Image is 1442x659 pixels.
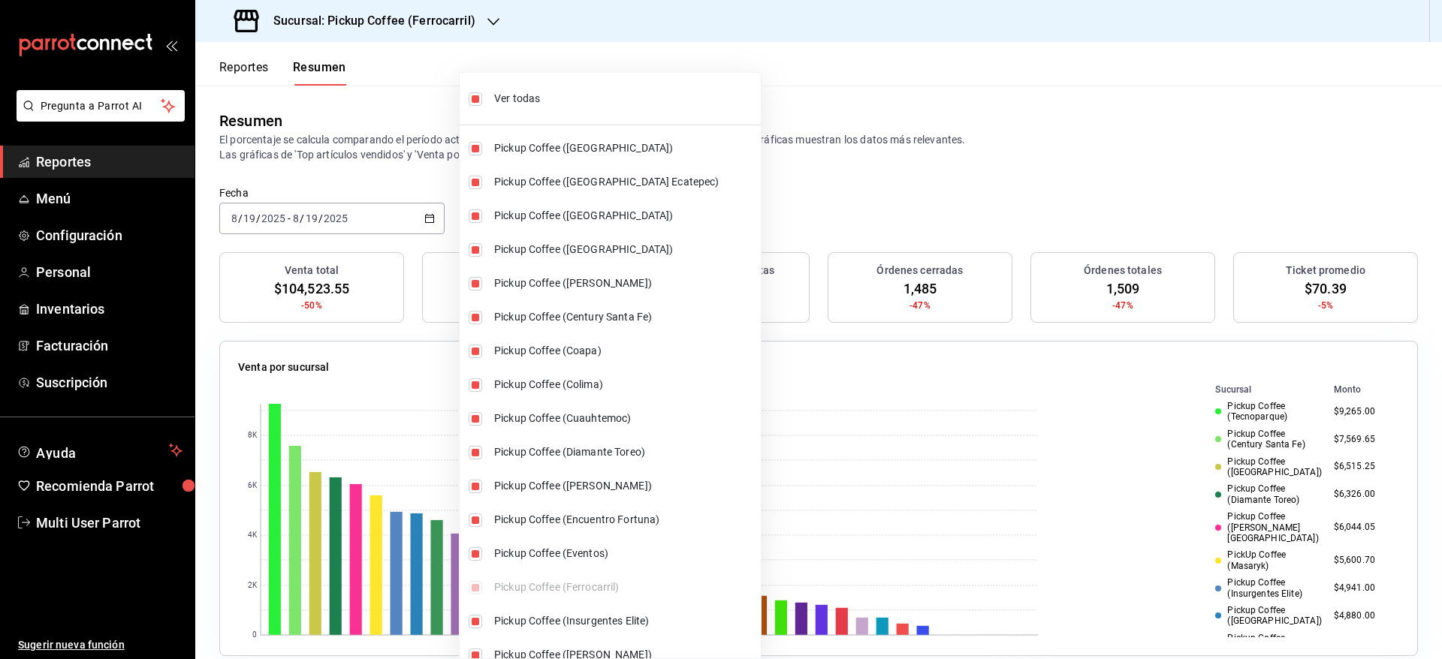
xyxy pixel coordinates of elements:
[494,377,755,393] span: Pickup Coffee (Colima)
[494,91,755,107] span: Ver todas
[494,512,755,528] span: Pickup Coffee (Encuentro Fortuna)
[494,174,755,190] span: Pickup Coffee ([GEOGRAPHIC_DATA] Ecatepec)
[494,275,755,291] span: Pickup Coffee ([PERSON_NAME])
[494,546,755,561] span: Pickup Coffee (Eventos)
[494,478,755,494] span: Pickup Coffee ([PERSON_NAME])
[494,343,755,359] span: Pickup Coffee (Coapa)
[494,242,755,257] span: Pickup Coffee ([GEOGRAPHIC_DATA])
[494,613,755,629] span: Pickup Coffee (Insurgentes Elite)
[494,411,755,426] span: Pickup Coffee (Cuauhtemoc)
[494,444,755,460] span: Pickup Coffee (Diamante Toreo)
[494,208,755,224] span: Pickup Coffee ([GEOGRAPHIC_DATA])
[494,309,755,325] span: Pickup Coffee (Century Santa Fe)
[494,140,755,156] span: Pickup Coffee ([GEOGRAPHIC_DATA])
